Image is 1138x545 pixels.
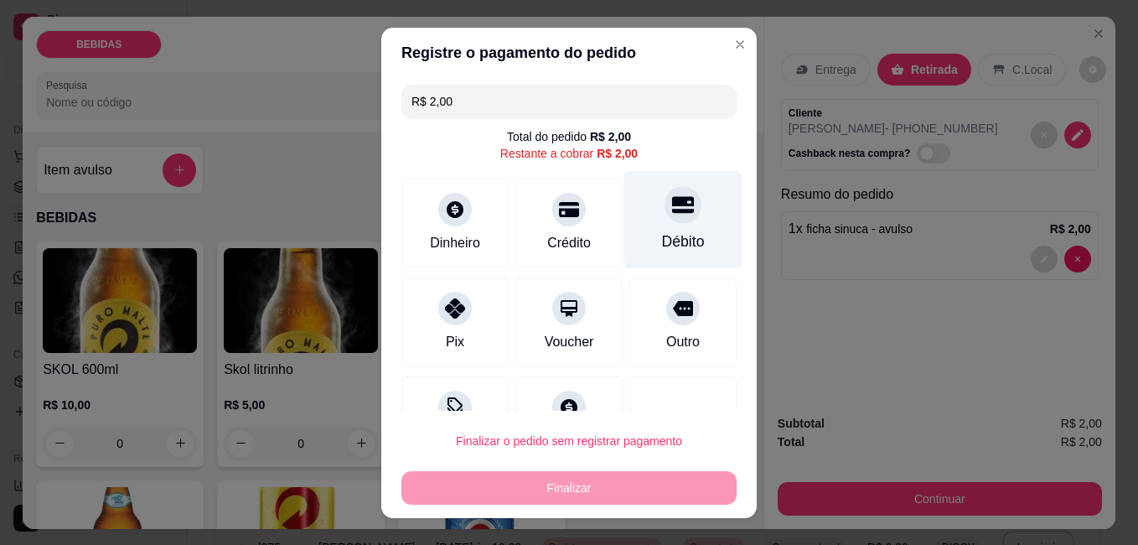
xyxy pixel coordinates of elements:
[666,332,700,352] div: Outro
[545,332,594,352] div: Voucher
[500,145,638,162] div: Restante a cobrar
[727,31,753,58] button: Close
[430,233,480,253] div: Dinheiro
[507,128,631,145] div: Total do pedido
[597,145,638,162] div: R$ 2,00
[411,85,727,118] input: Ex.: hambúrguer de cordeiro
[662,231,705,252] div: Débito
[381,28,757,78] header: Registre o pagamento do pedido
[401,424,737,458] button: Finalizar o pedido sem registrar pagamento
[590,128,631,145] div: R$ 2,00
[547,233,591,253] div: Crédito
[446,332,464,352] div: Pix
